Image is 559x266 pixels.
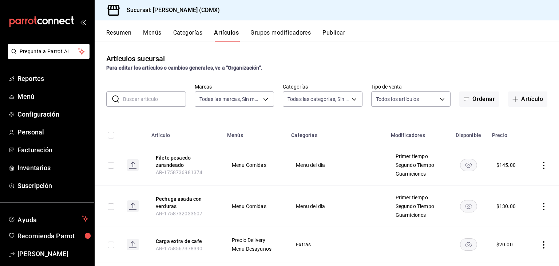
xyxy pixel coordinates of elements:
span: Ayuda [17,214,79,223]
th: Precio [488,121,528,145]
label: Tipo de venta [371,84,451,89]
span: Suscripción [17,181,88,191]
span: Todas las marcas, Sin marca [199,95,261,103]
button: open_drawer_menu [80,19,86,25]
span: Menu Comidas [232,163,278,168]
th: Disponible [449,121,488,145]
th: Artículo [147,121,223,145]
span: Primer tiempo [396,154,440,159]
span: Menu del dia [296,163,377,168]
button: Menús [143,29,161,42]
button: edit-product-location [156,154,214,169]
span: Menu Comidas [232,204,278,209]
button: edit-product-location [156,195,214,210]
h3: Sucursal: [PERSON_NAME] (CDMX) [121,6,220,15]
span: AR-1758567378390 [156,246,202,251]
span: Menu del dia [296,204,377,209]
span: AR-1758732033507 [156,211,202,216]
button: Categorías [173,29,203,42]
span: Guarniciones [396,212,440,218]
span: Primer tiempo [396,195,440,200]
label: Categorías [283,84,362,89]
a: Pregunta a Parrot AI [5,53,90,60]
div: navigation tabs [106,29,559,42]
button: actions [540,162,547,169]
span: Segundo Tiempo [396,204,440,209]
span: Configuración [17,109,88,119]
span: AR-1758736981374 [156,169,202,175]
span: Precio Delivery [232,238,278,243]
div: $ 20.00 [496,241,513,248]
th: Categorías [287,121,386,145]
span: Personal [17,127,88,137]
button: availability-product [460,238,477,251]
button: availability-product [460,159,477,171]
button: edit-product-location [156,238,214,245]
div: $ 130.00 [496,203,516,210]
label: Marcas [195,84,274,89]
th: Modificadores [386,121,449,145]
span: Todas las categorías, Sin categoría [288,95,349,103]
button: Publicar [322,29,345,42]
span: Reportes [17,74,88,83]
div: $ 145.00 [496,161,516,169]
button: Artículos [214,29,239,42]
span: [PERSON_NAME] [17,249,88,259]
button: Grupos modificadores [250,29,311,42]
span: Menú [17,91,88,101]
th: Menús [223,121,287,145]
button: Ordenar [459,91,499,107]
span: Guarniciones [396,171,440,176]
input: Buscar artículo [123,92,186,106]
span: Pregunta a Parrot AI [20,48,78,55]
div: Artículos sucursal [106,53,165,64]
span: Facturación [17,145,88,155]
button: actions [540,241,547,249]
button: Pregunta a Parrot AI [8,44,90,59]
button: availability-product [460,200,477,212]
span: Extras [296,242,377,247]
span: Menu Desayunos [232,246,278,251]
button: Resumen [106,29,131,42]
span: Inventarios [17,163,88,173]
strong: Para editar los artículos o cambios generales, ve a “Organización”. [106,65,262,71]
span: Recomienda Parrot [17,231,88,241]
button: Artículo [508,91,547,107]
button: actions [540,203,547,210]
span: Segundo Tiempo [396,163,440,168]
span: Todos los artículos [376,95,419,103]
